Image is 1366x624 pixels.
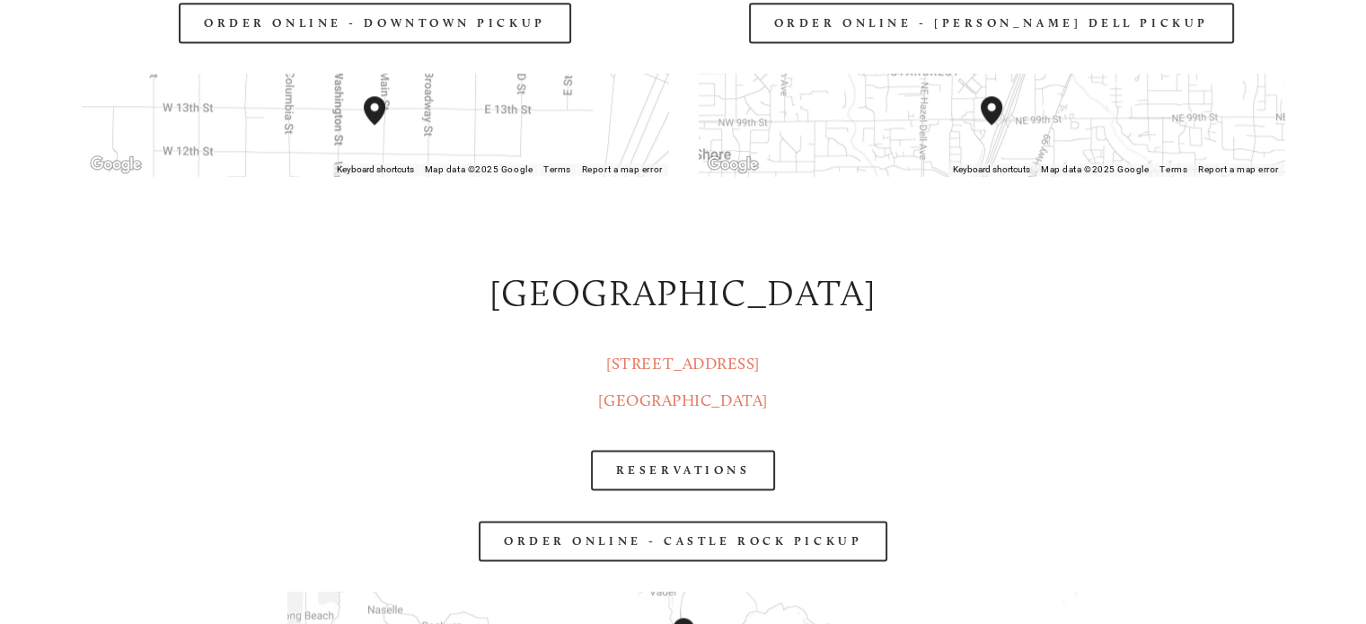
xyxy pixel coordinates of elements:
span: Map data ©2025 Google [425,164,533,174]
a: Report a map error [582,164,663,174]
a: Terms [543,164,571,174]
div: Amaro's Table 816 Northeast 98th Circle Vancouver, WA, 98665, United States [981,96,1024,154]
a: order online - castle rock pickup [479,521,887,561]
a: [STREET_ADDRESS][GEOGRAPHIC_DATA] [598,354,767,410]
a: Terms [1159,164,1187,174]
img: Google [703,153,762,176]
a: RESERVATIONS [591,450,776,490]
h2: [GEOGRAPHIC_DATA] [82,268,1284,319]
button: Keyboard shortcuts [337,163,414,176]
div: Amaro's Table 1220 Main Street vancouver, United States [364,96,407,154]
button: Keyboard shortcuts [953,163,1030,176]
span: Map data ©2025 Google [1041,164,1149,174]
img: Google [86,153,145,176]
a: Open this area in Google Maps (opens a new window) [86,153,145,176]
a: Open this area in Google Maps (opens a new window) [703,153,762,176]
a: Report a map error [1198,164,1279,174]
